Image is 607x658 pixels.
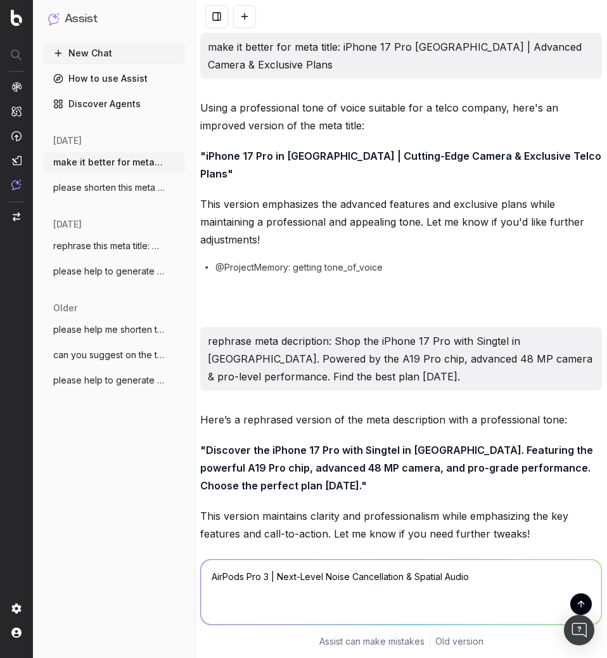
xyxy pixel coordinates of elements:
span: [DATE] [53,134,82,147]
img: Intelligence [11,106,22,117]
p: This version emphasizes the advanced features and exclusive plans while maintaining a professiona... [200,195,602,248]
img: Studio [11,155,22,165]
img: Switch project [13,212,20,221]
img: Botify logo [11,10,22,26]
button: make it better for meta title: iPhone 17 [43,152,185,172]
span: please shorten this meta title to 60 cha [53,181,165,194]
span: make it better for meta title: iPhone 17 [53,156,165,169]
img: Setting [11,603,22,614]
span: can you suggest on the this sentence tha [53,349,165,361]
textarea: AirPods Pro 3 | Next-Level Noise Cancellation & Spatial Audio [201,560,601,624]
p: This version maintains clarity and professionalism while emphasizing the key features and call-to... [200,507,602,543]
button: please help to generate a content brief [43,370,185,390]
span: [DATE] [53,218,82,231]
p: Here’s a rephrased version of the meta description with a professional tone: [200,411,602,429]
span: @ProjectMemory: getting tone_of_voice [215,261,383,274]
span: please help to generate a content brief [53,374,165,387]
img: Analytics [11,82,22,92]
a: How to use Assist [43,68,185,89]
button: New Chat [43,43,185,63]
p: make it better for meta title: iPhone 17 Pro [GEOGRAPHIC_DATA] | Advanced Camera & Exclusive Plans [208,38,594,74]
button: please shorten this meta title to 60 cha [43,177,185,198]
button: please help to generate the below for me [43,261,185,281]
strong: "iPhone 17 Pro in [GEOGRAPHIC_DATA] | Cutting-Edge Camera & Exclusive Telco Plans" [200,150,604,180]
p: Assist can make mistakes [319,635,425,648]
button: please help me shorten this to 155-160 w [43,319,185,340]
h1: Assist [65,10,98,28]
img: My account [11,628,22,638]
button: rephrase this meta title: Get the latest [43,236,185,256]
img: Assist [11,179,22,190]
span: rephrase this meta title: Get the latest [53,240,165,252]
img: Activation [11,131,22,141]
a: Old version [435,635,483,648]
p: Using a professional tone of voice suitable for a telco company, here's an improved version of th... [200,99,602,134]
span: please help me shorten this to 155-160 w [53,323,165,336]
img: Assist [48,13,60,25]
button: Assist [48,10,180,28]
p: rephrase meta decription: Shop the iPhone 17 Pro with Singtel in [GEOGRAPHIC_DATA]. Powered by th... [208,332,594,385]
span: older [53,302,77,314]
span: please help to generate the below for me [53,265,165,278]
button: can you suggest on the this sentence tha [43,345,185,365]
a: Discover Agents [43,94,185,114]
div: Open Intercom Messenger [564,615,594,645]
strong: "Discover the iPhone 17 Pro with Singtel in [GEOGRAPHIC_DATA]. Featuring the powerful A19 Pro chi... [200,444,596,492]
